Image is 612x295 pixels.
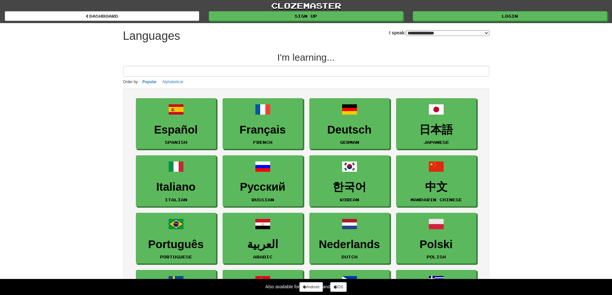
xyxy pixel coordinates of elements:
[340,197,359,202] small: Korean
[160,78,185,85] button: Alphabetical
[160,255,192,259] small: Portuguese
[400,181,473,193] h3: 中文
[423,140,449,144] small: Japanese
[123,30,180,42] h1: Languages
[253,255,272,259] small: Arabic
[396,213,476,264] a: PolskiPolish
[226,238,299,251] h3: العربية
[313,181,386,193] h3: 한국어
[139,238,213,251] h3: Português
[396,98,476,149] a: 日本語Japanese
[165,140,187,144] small: Spanish
[413,11,607,21] a: Login
[340,140,359,144] small: German
[330,282,347,292] a: iOS
[389,30,489,36] label: I speak:
[136,155,216,206] a: ItalianoItalian
[313,238,386,251] h3: Nederlands
[411,197,462,202] small: Mandarin Chinese
[136,213,216,264] a: PortuguêsPortuguese
[299,282,323,292] a: Android
[136,98,216,149] a: EspañolSpanish
[309,155,390,206] a: 한국어Korean
[400,238,473,251] h3: Polski
[309,213,390,264] a: NederlandsDutch
[252,197,274,202] small: Russian
[139,124,213,136] h3: Español
[223,213,303,264] a: العربيةArabic
[223,98,303,149] a: FrançaisFrench
[309,98,390,149] a: DeutschGerman
[139,181,213,193] h3: Italiano
[396,155,476,206] a: 中文Mandarin Chinese
[400,124,473,136] h3: 日本語
[406,30,489,36] select: I speak:
[209,11,403,21] a: Sign up
[223,155,303,206] a: РусскийRussian
[253,140,272,144] small: French
[226,181,299,193] h3: Русский
[123,52,489,63] h2: I'm learning...
[123,80,139,84] small: Order by:
[226,124,299,136] h3: Français
[341,255,358,259] small: Dutch
[427,255,446,259] small: Polish
[165,197,187,202] small: Italian
[5,11,199,21] a: dashboard
[313,124,386,136] h3: Deutsch
[140,78,159,85] button: Popular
